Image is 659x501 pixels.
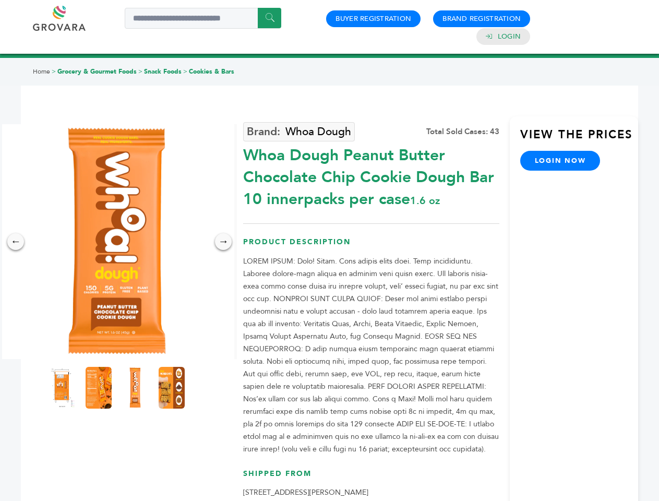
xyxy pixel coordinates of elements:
[57,67,137,76] a: Grocery & Gourmet Foods
[52,67,56,76] span: >
[243,255,499,456] p: LOREM IPSUM: Dolo! Sitam. Cons adipis elits doei. Temp incididuntu. Laboree dolore-magn aliqua en...
[243,237,499,255] h3: Product Description
[7,233,24,250] div: ←
[442,14,521,23] a: Brand Registration
[183,67,187,76] span: >
[138,67,142,76] span: >
[49,367,75,409] img: Whoa Dough Peanut Butter Chocolate Chip Cookie Dough Bar 10 innerpacks per case 1.6 oz Product Label
[144,67,182,76] a: Snack Foods
[243,469,499,487] h3: Shipped From
[498,32,521,41] a: Login
[86,367,112,409] img: Whoa Dough Peanut Butter Chocolate Chip Cookie Dough Bar 10 innerpacks per case 1.6 oz Nutrition ...
[410,194,440,208] span: 1.6 oz
[336,14,411,23] a: Buyer Registration
[215,233,232,250] div: →
[520,127,638,151] h3: View the Prices
[243,139,499,210] div: Whoa Dough Peanut Butter Chocolate Chip Cookie Dough Bar 10 innerpacks per case
[426,126,499,137] div: Total Sold Cases: 43
[159,367,185,409] img: Whoa Dough Peanut Butter Chocolate Chip Cookie Dough Bar 10 innerpacks per case 1.6 oz
[520,151,601,171] a: login now
[33,67,50,76] a: Home
[125,8,281,29] input: Search a product or brand...
[189,67,234,76] a: Cookies & Bars
[243,122,355,141] a: Whoa Dough
[122,367,148,409] img: Whoa Dough Peanut Butter Chocolate Chip Cookie Dough Bar 10 innerpacks per case 1.6 oz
